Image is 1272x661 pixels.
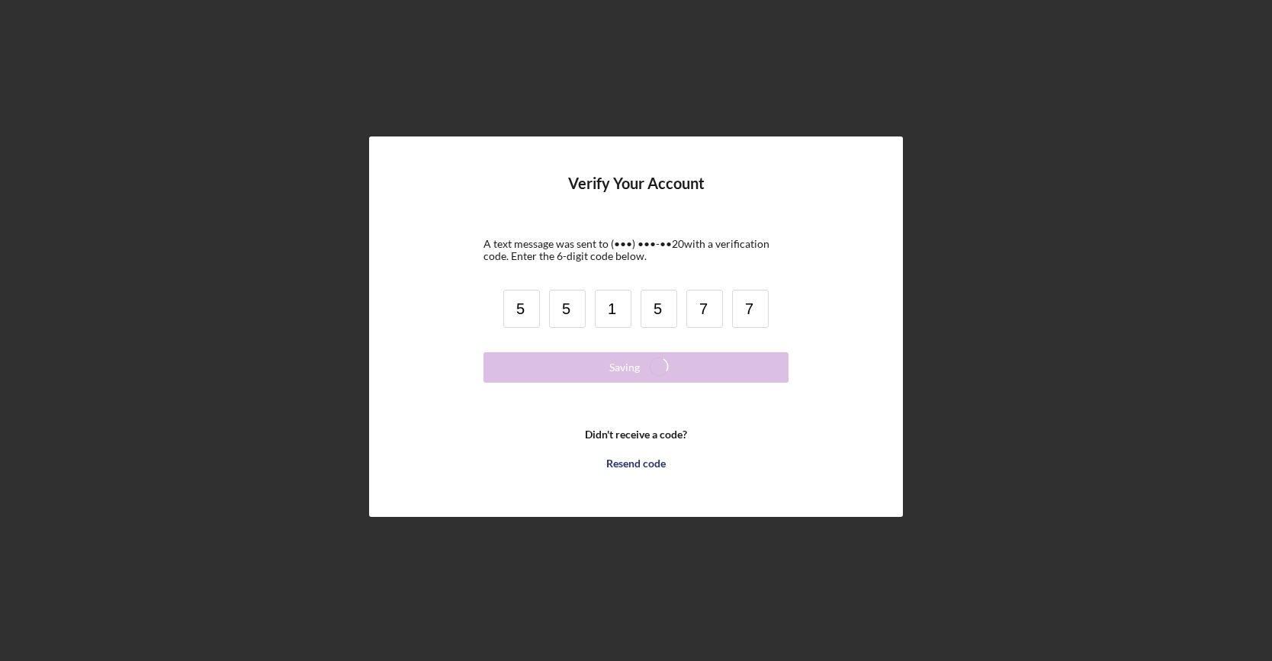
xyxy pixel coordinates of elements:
[483,352,789,383] button: Saving
[609,352,640,383] div: Saving
[568,175,705,215] h4: Verify Your Account
[585,428,687,441] b: Didn't receive a code?
[483,448,789,479] button: Resend code
[606,448,666,479] div: Resend code
[483,238,789,262] div: A text message was sent to (•••) •••-•• 20 with a verification code. Enter the 6-digit code below.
